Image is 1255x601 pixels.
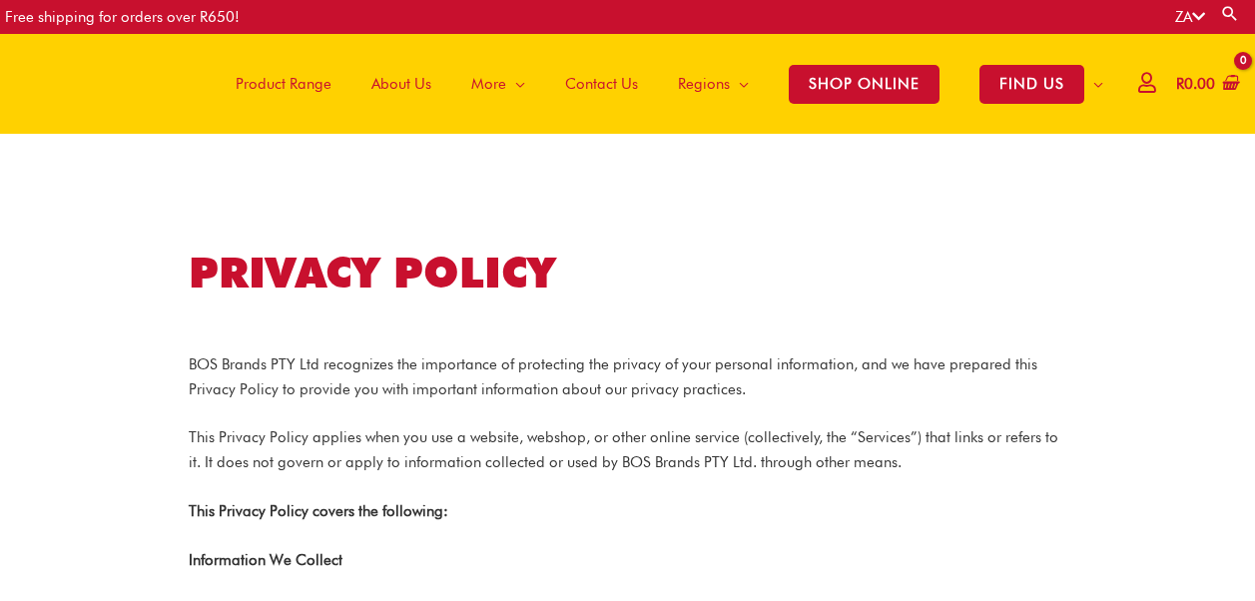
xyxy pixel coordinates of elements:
bdi: 0.00 [1176,75,1215,93]
a: Regions [658,34,769,134]
span: About Us [371,54,431,114]
a: Product Range [216,34,351,134]
span: More [471,54,506,114]
span: Contact Us [565,54,638,114]
a: SHOP ONLINE [769,34,959,134]
a: Search button [1220,4,1240,23]
h1: PRIVACY POLICY [189,244,1067,302]
p: This Privacy Policy applies when you use a website, webshop, or other online service (collectivel... [189,425,1067,475]
a: ZA [1175,8,1205,26]
strong: This Privacy Policy covers the following: [189,502,448,520]
span: Product Range [236,54,331,114]
a: More [451,34,545,134]
a: View Shopping Cart, empty [1172,62,1240,107]
span: SHOP ONLINE [789,65,940,104]
span: FIND US [979,65,1084,104]
a: About Us [351,34,451,134]
strong: Information We Collect [189,551,342,569]
nav: Site Navigation [201,34,1123,134]
span: R [1176,75,1184,93]
p: BOS Brands PTY Ltd recognizes the importance of protecting the privacy of your personal informati... [189,352,1067,402]
a: Contact Us [545,34,658,134]
span: Regions [678,54,730,114]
